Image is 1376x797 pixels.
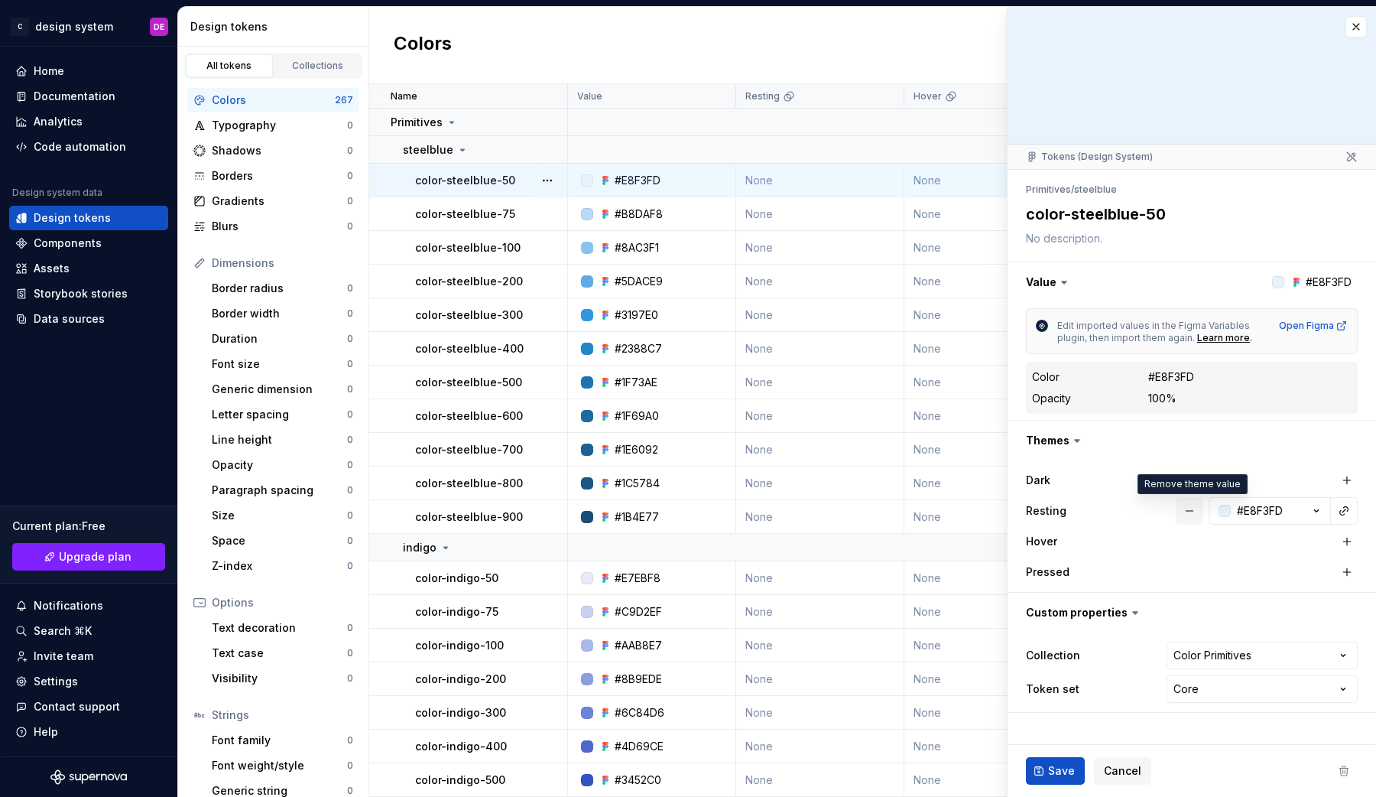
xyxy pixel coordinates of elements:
div: 0 [347,408,353,421]
div: #1F69A0 [615,408,659,424]
td: None [736,763,904,797]
div: Settings [34,674,78,689]
div: Home [34,63,64,79]
a: Letter spacing0 [206,402,359,427]
div: Font size [212,356,347,372]
div: Tokens (Design System) [1026,151,1153,163]
span: Edit imported values in the Figma Variables plugin, then import them again. [1057,320,1252,343]
label: Pressed [1026,564,1069,580]
div: 0 [347,647,353,659]
div: DE [154,21,164,33]
div: C [11,18,29,36]
p: color-steelblue-100 [415,240,521,255]
td: None [904,298,1073,332]
div: Opacity [1032,391,1071,406]
div: Borders [212,168,347,184]
div: 0 [347,535,353,547]
a: Borders0 [187,164,359,188]
p: color-indigo-400 [415,739,507,754]
div: 0 [347,672,353,685]
div: Data sources [34,311,105,327]
td: None [904,467,1073,500]
div: 0 [347,509,353,522]
p: color-steelblue-300 [415,307,523,323]
div: Space [212,533,347,548]
div: Generic dimension [212,382,347,397]
div: Documentation [34,89,115,104]
td: None [736,197,904,231]
div: Letter spacing [212,407,347,422]
a: Space0 [206,529,359,553]
a: Size0 [206,503,359,528]
a: Settings [9,669,168,694]
td: None [904,696,1073,730]
div: Help [34,724,58,740]
td: None [736,399,904,433]
div: 267 [335,94,353,106]
div: 0 [347,760,353,772]
p: color-indigo-50 [415,571,498,586]
a: Duration0 [206,327,359,351]
div: #E8F3FD [1148,369,1194,385]
td: None [736,332,904,366]
a: Line height0 [206,428,359,452]
td: None [904,231,1073,265]
a: Z-index0 [206,554,359,578]
button: Save [1026,757,1085,785]
div: Color [1032,369,1060,385]
button: Help [9,720,168,744]
a: Visibility0 [206,666,359,691]
p: color-steelblue-75 [415,207,515,222]
div: #1E6092 [615,442,658,457]
span: Cancel [1104,763,1141,779]
div: #4D69CE [615,739,664,754]
p: steelblue [403,142,453,158]
button: #E8F3FD [1209,497,1331,525]
div: Analytics [34,114,83,129]
p: color-steelblue-50 [415,173,515,188]
div: #1B4E77 [615,509,659,525]
a: Learn more [1197,332,1250,344]
div: Options [212,595,353,610]
div: #C9D2EF [615,604,662,620]
label: Token set [1026,682,1079,697]
div: Typography [212,118,347,133]
a: Upgrade plan [12,543,165,571]
div: 100% [1148,391,1176,406]
td: None [736,500,904,534]
td: None [904,500,1073,534]
div: Border radius [212,281,347,296]
div: #5DACE9 [615,274,663,289]
div: 0 [347,282,353,294]
p: Value [577,90,602,102]
div: #E7EBF8 [615,571,660,586]
div: #AAB8E7 [615,638,662,653]
p: indigo [403,540,436,555]
div: 0 [347,434,353,446]
td: None [904,662,1073,696]
div: Components [34,236,102,251]
p: color-steelblue-800 [415,476,523,491]
div: #8AC3F1 [615,240,659,255]
svg: Supernova Logo [50,769,127,785]
p: Hover [914,90,942,102]
div: Design tokens [34,210,111,226]
a: Text decoration0 [206,616,359,640]
button: Notifications [9,594,168,618]
div: Storybook stories [34,286,128,301]
p: color-indigo-100 [415,638,504,653]
a: Open Figma [1279,320,1348,332]
td: None [904,366,1073,399]
div: Current plan : Free [12,519,165,534]
div: Border width [212,306,347,321]
div: Search ⌘K [34,623,92,639]
div: #E8F3FD [615,173,660,188]
p: color-steelblue-200 [415,274,523,289]
div: Font family [212,733,347,748]
td: None [736,696,904,730]
span: Upgrade plan [59,549,131,564]
td: None [904,265,1073,298]
label: Collection [1026,648,1080,663]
